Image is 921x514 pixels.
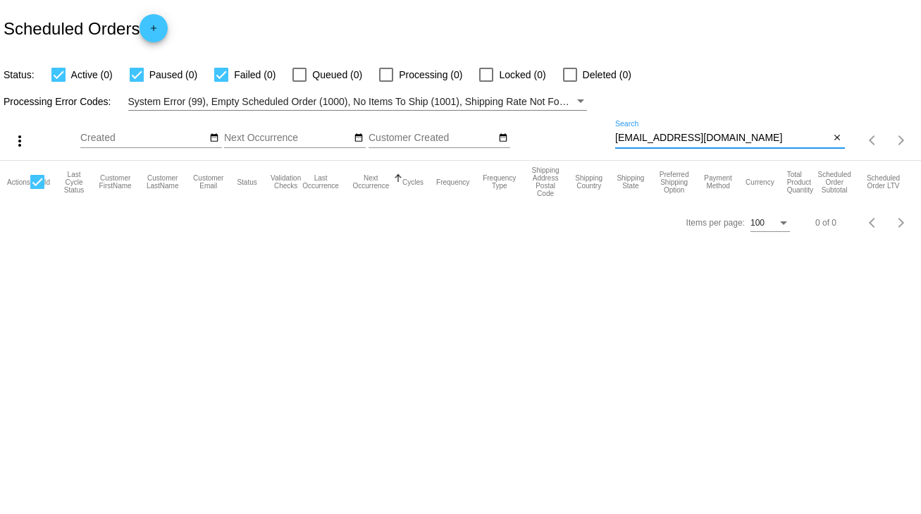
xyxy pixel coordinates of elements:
[369,133,495,144] input: Customer Created
[354,133,364,144] mat-icon: date_range
[312,66,362,83] span: Queued (0)
[750,219,790,228] mat-select: Items per page:
[832,133,842,144] mat-icon: close
[436,178,469,186] button: Change sorting for Frequency
[270,161,302,203] mat-header-cell: Validation Checks
[830,131,845,146] button: Clear
[529,166,562,197] button: Change sorting for ShippingPostcode
[399,66,462,83] span: Processing (0)
[4,96,111,107] span: Processing Error Codes:
[149,66,197,83] span: Paused (0)
[192,174,224,190] button: Change sorting for CustomerEmail
[815,218,836,228] div: 0 of 0
[787,161,817,203] mat-header-cell: Total Product Quantity
[750,218,765,228] span: 100
[237,178,256,186] button: Change sorting for Status
[499,66,545,83] span: Locked (0)
[887,209,915,237] button: Next page
[865,174,901,190] button: Change sorting for LifetimeValue
[703,174,733,190] button: Change sorting for PaymentMethod.Type
[402,178,424,186] button: Change sorting for Cycles
[4,14,168,42] h2: Scheduled Orders
[7,161,30,203] mat-header-cell: Actions
[583,66,631,83] span: Deleted (0)
[816,171,853,194] button: Change sorting for Subtotal
[71,66,113,83] span: Active (0)
[859,126,887,154] button: Previous page
[616,174,645,190] button: Change sorting for ShippingState
[746,178,774,186] button: Change sorting for CurrencyIso
[859,209,887,237] button: Previous page
[145,174,180,190] button: Change sorting for CustomerLastName
[145,23,162,40] mat-icon: add
[887,126,915,154] button: Next page
[657,171,691,194] button: Change sorting for PreferredShippingOption
[44,178,50,186] button: Change sorting for Id
[98,174,132,190] button: Change sorting for CustomerFirstName
[686,218,745,228] div: Items per page:
[574,174,604,190] button: Change sorting for ShippingCountry
[80,133,207,144] input: Created
[482,174,517,190] button: Change sorting for FrequencyType
[224,133,351,144] input: Next Occurrence
[63,171,85,194] button: Change sorting for LastProcessingCycleId
[498,133,508,144] mat-icon: date_range
[352,174,390,190] button: Change sorting for NextOccurrenceUtc
[302,174,340,190] button: Change sorting for LastOccurrenceUtc
[128,93,587,111] mat-select: Filter by Processing Error Codes
[11,133,28,149] mat-icon: more_vert
[4,69,35,80] span: Status:
[615,133,830,144] input: Search
[209,133,219,144] mat-icon: date_range
[234,66,276,83] span: Failed (0)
